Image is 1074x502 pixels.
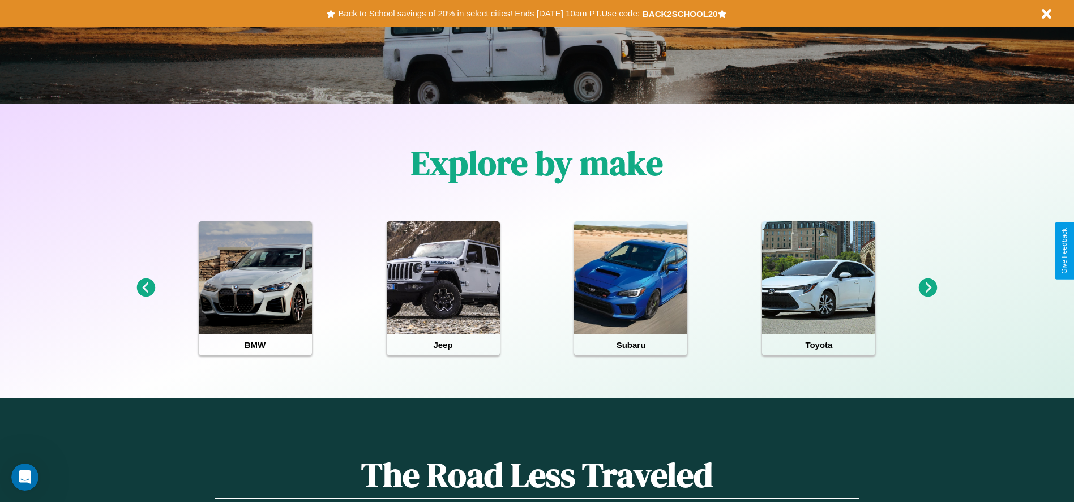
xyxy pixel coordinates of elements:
[574,334,687,355] h4: Subaru
[643,9,718,19] b: BACK2SCHOOL20
[215,452,859,499] h1: The Road Less Traveled
[11,464,38,491] iframe: Intercom live chat
[199,334,312,355] h4: BMW
[335,6,642,22] button: Back to School savings of 20% in select cities! Ends [DATE] 10am PT.Use code:
[411,140,663,186] h1: Explore by make
[762,334,875,355] h4: Toyota
[1060,228,1068,274] div: Give Feedback
[387,334,500,355] h4: Jeep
